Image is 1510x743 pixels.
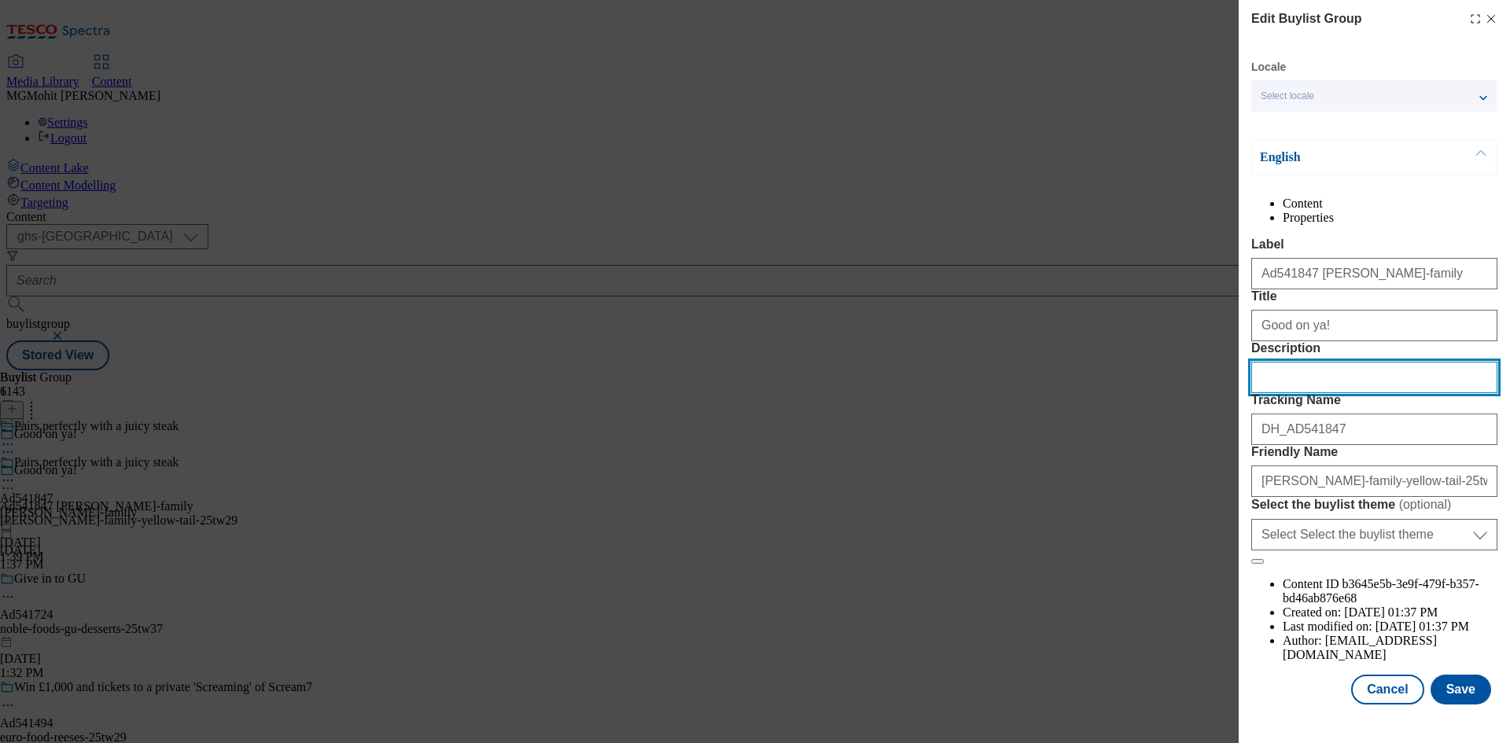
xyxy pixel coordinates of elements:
[1283,634,1497,662] li: Author:
[1251,258,1497,289] input: Enter Label
[1399,498,1452,511] span: ( optional )
[1251,310,1497,341] input: Enter Title
[1251,393,1497,407] label: Tracking Name
[1376,620,1469,633] span: [DATE] 01:37 PM
[1283,577,1497,605] li: Content ID
[1251,237,1497,252] label: Label
[1251,497,1497,513] label: Select the buylist theme
[1260,149,1425,165] p: English
[1283,634,1437,661] span: [EMAIL_ADDRESS][DOMAIN_NAME]
[1251,445,1497,459] label: Friendly Name
[1251,63,1286,72] label: Locale
[1251,414,1497,445] input: Enter Tracking Name
[1251,9,1361,28] h4: Edit Buylist Group
[1283,620,1497,634] li: Last modified on:
[1251,341,1497,355] label: Description
[1283,605,1497,620] li: Created on:
[1261,90,1314,102] span: Select locale
[1283,197,1497,211] li: Content
[1344,605,1438,619] span: [DATE] 01:37 PM
[1351,675,1423,704] button: Cancel
[1251,80,1497,112] button: Select locale
[1251,465,1497,497] input: Enter Friendly Name
[1251,362,1497,393] input: Enter Description
[1283,577,1479,605] span: b3645e5b-3e9f-479f-b357-bd46ab876e68
[1283,211,1497,225] li: Properties
[1431,675,1491,704] button: Save
[1251,289,1497,303] label: Title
